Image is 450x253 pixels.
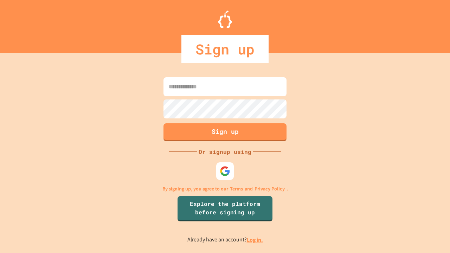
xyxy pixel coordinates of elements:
[220,166,230,176] img: google-icon.svg
[187,235,263,244] p: Already have an account?
[162,185,288,193] p: By signing up, you agree to our and .
[178,196,272,221] a: Explore the platform before signing up
[218,11,232,28] img: Logo.svg
[163,123,287,141] button: Sign up
[197,148,253,156] div: Or signup using
[247,236,263,244] a: Log in.
[255,185,285,193] a: Privacy Policy
[230,185,243,193] a: Terms
[181,35,269,63] div: Sign up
